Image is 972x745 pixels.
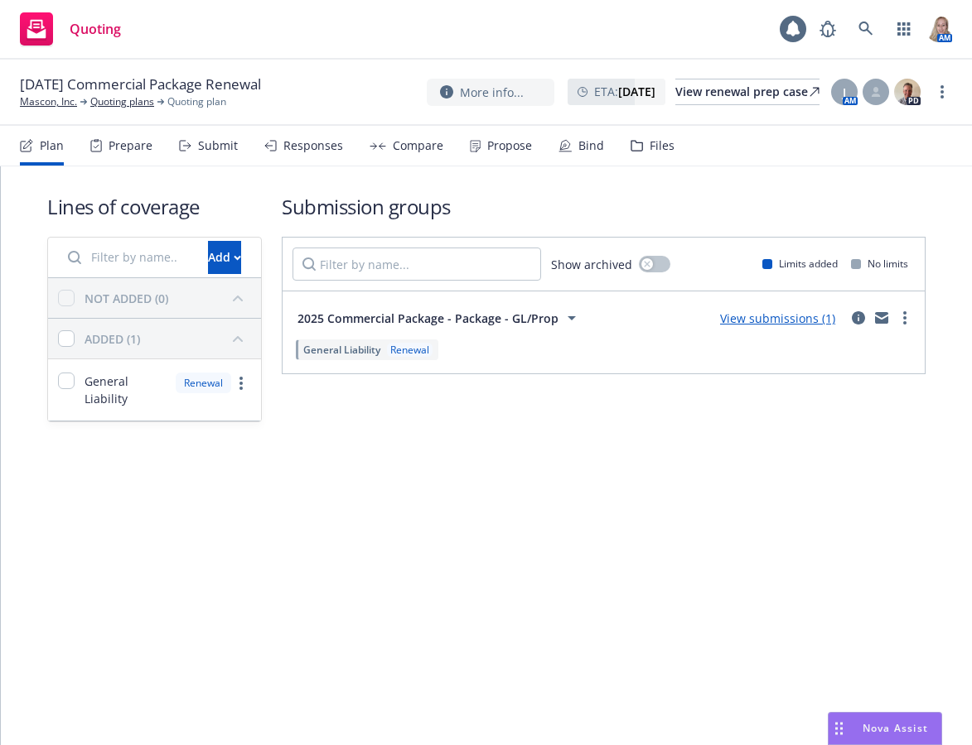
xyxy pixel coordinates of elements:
[551,256,632,273] span: Show archived
[293,301,587,334] button: 2025 Commercial Package - Package - GL/Prop
[393,139,443,152] div: Compare
[13,6,128,52] a: Quoting
[828,712,942,745] button: Nova Assist
[85,290,168,307] div: NOT ADDED (0)
[90,94,154,109] a: Quoting plans
[851,257,908,271] div: No limits
[176,372,231,393] div: Renewal
[762,257,838,271] div: Limits added
[282,193,926,220] h1: Submission groups
[811,12,844,46] a: Report a Bug
[895,308,915,328] a: more
[594,83,655,100] span: ETA :
[387,343,433,357] div: Renewal
[849,308,868,328] a: circleInformation
[720,310,835,326] a: View submissions (1)
[427,79,554,106] button: More info...
[198,139,238,152] div: Submit
[829,713,849,744] div: Drag to move
[843,84,846,101] span: J
[283,139,343,152] div: Responses
[20,74,261,94] span: [DATE] Commercial Package Renewal
[303,343,380,357] span: General Liability
[70,22,121,36] span: Quoting
[293,248,541,281] input: Filter by name...
[40,139,64,152] div: Plan
[85,330,140,348] div: ADDED (1)
[675,79,820,104] div: View renewal prep case
[297,310,559,327] span: 2025 Commercial Package - Package - GL/Prop
[58,241,198,274] input: Filter by name...
[85,325,251,352] button: ADDED (1)
[894,79,921,105] img: photo
[85,285,251,311] button: NOT ADDED (0)
[47,193,262,220] h1: Lines of coverage
[887,12,921,46] a: Switch app
[618,84,655,99] strong: [DATE]
[926,16,952,42] img: photo
[932,82,952,102] a: more
[675,79,820,105] a: View renewal prep case
[208,241,241,274] button: Add
[872,308,892,328] a: mail
[109,139,152,152] div: Prepare
[863,721,928,735] span: Nova Assist
[208,242,241,273] div: Add
[20,94,77,109] a: Mascon, Inc.
[85,372,166,407] span: General Liability
[460,84,524,101] span: More info...
[578,139,604,152] div: Bind
[167,94,226,109] span: Quoting plan
[650,139,675,152] div: Files
[487,139,532,152] div: Propose
[849,12,883,46] a: Search
[231,373,251,393] a: more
